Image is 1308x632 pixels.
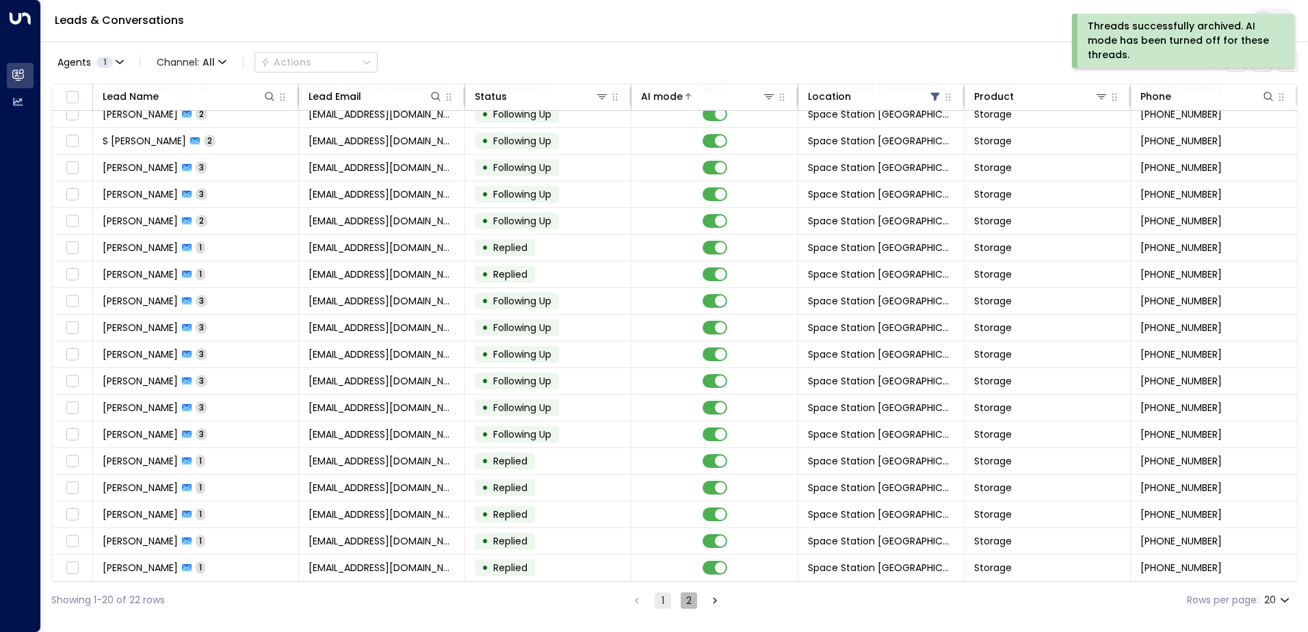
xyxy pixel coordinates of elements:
div: Lead Name [103,88,159,105]
span: +447825151515 [1140,187,1222,201]
div: AI mode [641,88,775,105]
div: Threads successfully archived. AI mode has been turned off for these threads. [1088,19,1276,62]
div: • [482,156,488,179]
span: Liz Stephens [103,454,178,468]
span: Replied [493,454,527,468]
span: Toggle select row [64,186,81,203]
span: Following Up [493,187,551,201]
div: Product [974,88,1108,105]
span: +447484691105 [1140,267,1222,281]
span: 3 [196,161,207,173]
span: 3 [196,401,207,413]
span: Richard Askey [103,187,178,201]
span: Toggle select row [64,426,81,443]
span: Toggle select row [64,506,81,523]
span: +447802895925 [1140,401,1222,414]
div: Lead Email [309,88,361,105]
span: Storage [974,374,1012,388]
span: Space Station Solihull [808,134,954,148]
button: Actions [254,52,378,73]
span: 1 [196,241,205,253]
div: • [482,423,488,446]
span: +447437526534 [1140,427,1222,441]
div: Phone [1140,88,1171,105]
span: Toggle select row [64,266,81,283]
span: Danielle White [103,561,178,575]
span: liz_stephens@icloud.com [309,454,455,468]
span: rmg2711@gmail.com [309,321,455,334]
span: eelaeela0202@gmail.com [309,374,455,388]
span: Following Up [493,294,551,308]
span: Replied [493,481,527,495]
span: 2 [196,108,207,120]
span: Storage [974,161,1012,174]
span: 3 [196,428,207,440]
span: Shirona Phillips [103,347,178,361]
div: Status [475,88,609,105]
span: Toggle select row [64,479,81,497]
span: Channel: [151,53,232,72]
span: Toggle select row [64,159,81,176]
span: Toggle select row [64,533,81,550]
button: page 1 [655,592,671,609]
span: Toggle select row [64,319,81,337]
span: jonwilson12345@aol.com [309,267,455,281]
div: • [482,183,488,206]
span: Toggle select row [64,453,81,470]
span: Storage [974,187,1012,201]
span: Dorothy Cummins [103,294,178,308]
span: Matt Allen [103,401,178,414]
span: Toggle select row [64,133,81,150]
span: Jonathan Wilson [103,267,178,281]
span: 3 [196,295,207,306]
div: 20 [1264,590,1292,610]
span: +447490093113 [1140,241,1222,254]
span: 1 [196,455,205,466]
span: Space Station Solihull [808,534,954,548]
span: Amanda Furey [103,107,178,121]
span: +447535863409 [1140,321,1222,334]
span: cumminme@gmail.com [309,294,455,308]
span: 1 [196,268,205,280]
span: Richard Morgan-Green [103,321,178,334]
span: S HOLMES [103,134,186,148]
div: Location [808,88,851,105]
span: Following Up [493,347,551,361]
span: Following Up [493,107,551,121]
span: Toggle select row [64,399,81,417]
span: Michael Lowe [103,534,178,548]
div: • [482,209,488,233]
div: • [482,343,488,366]
span: richardaskey@gmail.com [309,187,455,201]
div: • [482,396,488,419]
span: Space Station Solihull [808,374,954,388]
span: +447538037788 [1140,374,1222,388]
div: Button group with a nested menu [254,52,378,73]
span: 3 [196,188,207,200]
button: Agents1 [51,53,129,72]
div: Status [475,88,507,105]
div: AI mode [641,88,683,105]
span: 3 [196,348,207,360]
span: Shakeela Ali [103,374,178,388]
span: 1 [196,482,205,493]
span: Storage [974,107,1012,121]
span: Following Up [493,321,551,334]
span: Matthew Gittings [103,481,178,495]
span: Replied [493,241,527,254]
span: Storage [974,294,1012,308]
span: mickaren46@gmail.com [309,534,455,548]
span: Toggle select row [64,239,81,256]
span: Following Up [493,214,551,228]
span: Space Station Solihull [808,161,954,174]
span: Space Station Solihull [808,321,954,334]
span: Space Station Solihull [808,401,954,414]
span: Emma Osborne [103,161,178,174]
div: • [482,316,488,339]
span: Shannon Maddocks [103,214,178,228]
button: Go to page 2 [681,592,697,609]
span: Space Station Solihull [808,294,954,308]
span: +447762094549 [1140,161,1222,174]
span: +447717368706 [1140,107,1222,121]
span: Space Station Solihull [808,187,954,201]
